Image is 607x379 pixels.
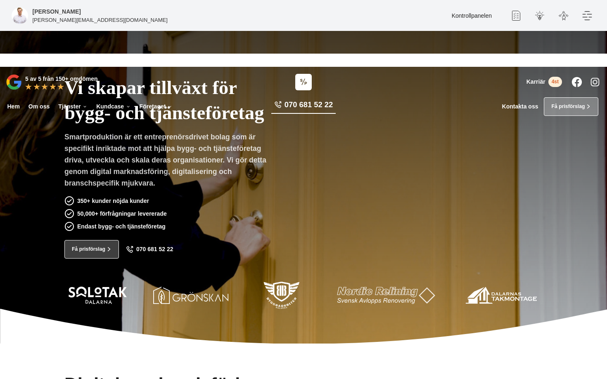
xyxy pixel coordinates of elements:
img: foretagsbild-pa-smartproduktion-en-webbyraer-i-dalarnas-lan.jpg [12,7,28,24]
a: Kontakta oss [502,103,538,110]
p: Vi vann Årets Unga Företagare i Dalarna 2024 – [3,56,604,64]
a: Karriär 4st [526,77,562,87]
p: 350+ kunder nöjda kunder [77,196,149,205]
a: Få prisförslag [544,97,598,116]
h5: Administratör [33,7,81,16]
a: Kontrollpanelen [452,12,492,19]
a: 070 681 52 22 [271,99,336,114]
span: Få prisförslag [72,245,105,253]
a: Kundcase [95,97,132,116]
a: Företaget [138,97,174,116]
p: Smartproduktion är ett entreprenörsdrivet bolag som är specifikt inriktade mot att hjälpa bygg- o... [64,131,273,192]
a: Läs pressmeddelandet här! [328,57,396,63]
span: Karriär [526,78,545,85]
a: Hem [6,97,21,116]
p: 5 av 5 från 150+ omdömen [25,74,97,83]
span: 4st [548,77,562,87]
p: 50,000+ förfrågningar levererade [77,209,167,218]
p: Endast bygg- och tjänsteföretag [77,222,166,231]
p: [PERSON_NAME][EMAIL_ADDRESS][DOMAIN_NAME] [33,16,168,24]
span: 070 681 52 22 [285,99,333,110]
a: Om oss [27,97,51,116]
a: Få prisförslag [64,240,119,259]
a: Tjänster [57,97,89,116]
span: Få prisförslag [551,103,585,111]
a: 070 681 52 22 [126,246,173,253]
span: 070 681 52 22 [136,246,173,253]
